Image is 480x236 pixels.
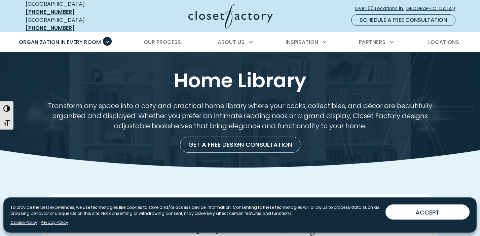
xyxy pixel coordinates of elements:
[26,16,123,32] div: [GEOGRAPHIC_DATA]
[144,38,181,46] span: Our Process
[218,38,245,46] span: About Us
[385,204,470,220] button: ACCEPT
[180,137,300,153] a: Get a Free Design Consultation
[41,220,68,226] a: Privacy Policy
[42,101,438,131] p: Transform any space into a cozy and practical home library where your books, collectibles, and dé...
[286,38,318,46] span: Inspiration
[10,204,380,217] p: To provide the best experiences, we use technologies like cookies to store and/or access device i...
[10,220,37,226] a: Cookie Policy
[355,5,460,12] span: Over 60 Locations in [GEOGRAPHIC_DATA]!
[26,24,75,32] a: [PHONE_NUMBER]
[355,3,461,14] a: Over 60 Locations in [GEOGRAPHIC_DATA]!
[26,8,75,16] a: [PHONE_NUMBER]
[428,38,459,46] span: Locations
[24,68,456,93] h1: Home Library
[359,38,385,46] span: Partners
[19,38,101,46] span: Organization in Every Room
[351,14,455,26] a: Schedule a Free Consultation
[188,4,273,29] img: Closet Factory Logo
[14,33,466,52] nav: Primary Menu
